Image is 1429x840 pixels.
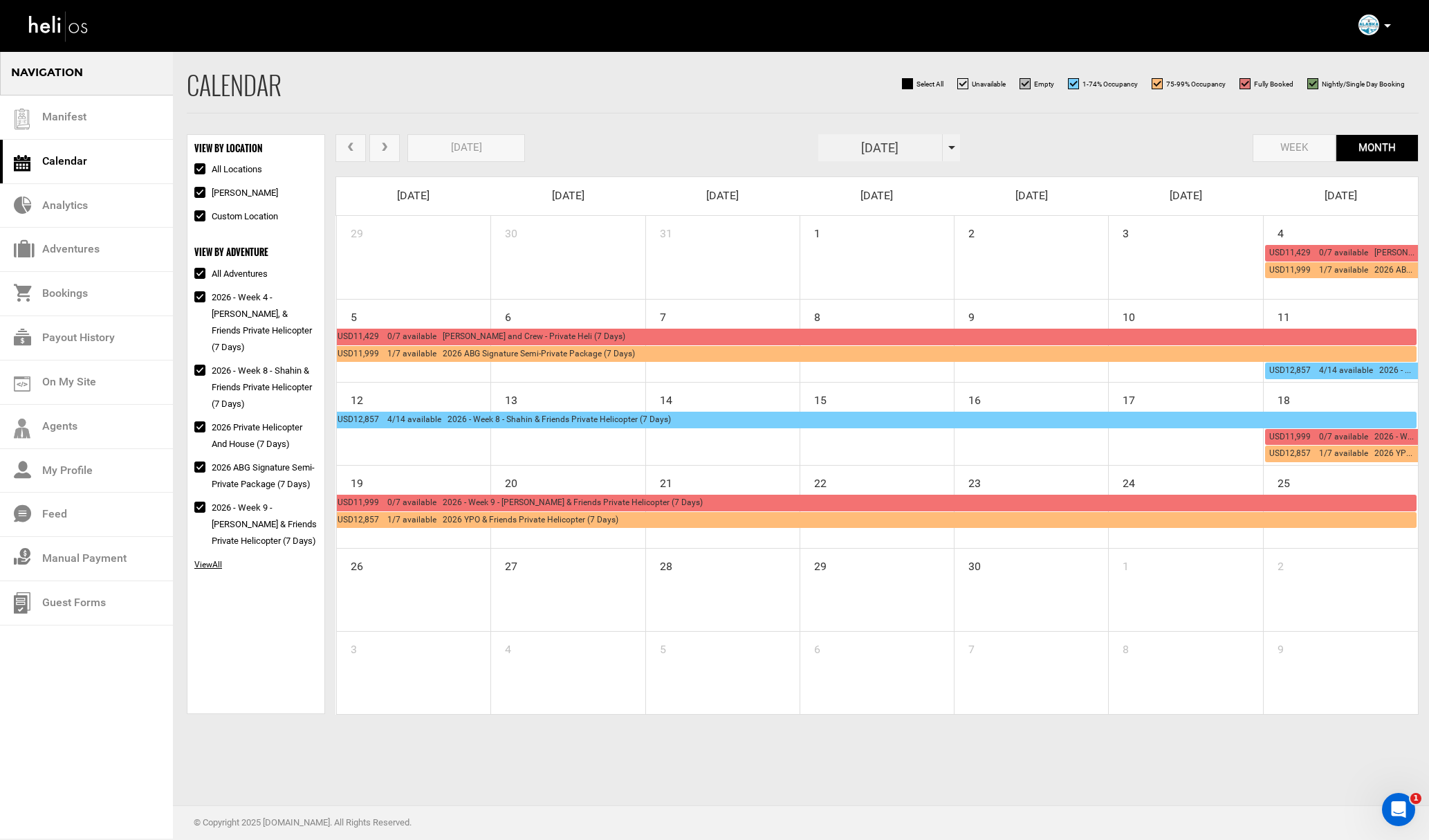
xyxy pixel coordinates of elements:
[491,216,519,244] span: 30
[552,189,584,202] span: [DATE]
[194,246,317,259] div: VIEW BY ADVENTURE
[407,134,525,163] button: [DATE]
[194,161,262,178] label: All Locations
[1264,216,1285,244] span: 4
[955,300,976,327] span: 9
[337,300,358,327] span: 5
[14,155,30,172] img: calendar.svg
[1109,300,1136,327] span: 10
[338,497,703,507] span: USD11,999 0/7 available 2026 - Week 9 - [PERSON_NAME] & Friends Private Helicopter (7 Days)
[955,632,976,659] span: 7
[1239,78,1293,89] label: Fully Booked
[1264,549,1285,576] span: 2
[957,78,1006,89] label: Unavailable
[491,632,513,659] span: 4
[646,383,674,410] span: 14
[955,383,982,410] span: 16
[337,466,365,493] span: 19
[955,216,976,244] span: 2
[1109,466,1136,493] span: 24
[1264,466,1291,493] span: 25
[194,560,222,569] span: All
[1336,134,1419,163] button: month
[397,189,430,202] span: [DATE]
[338,349,635,358] span: USD11,999 1/7 available 2026 ABG Signature Semi-Private Package (7 Days)
[646,549,674,576] span: 28
[1264,383,1291,410] span: 18
[28,8,90,44] img: heli-logo
[1264,300,1291,327] span: 11
[194,266,268,282] label: All Adventures
[1109,549,1130,576] span: 1
[491,383,519,410] span: 13
[369,134,400,163] button: next
[194,208,278,225] label: Custom Location
[338,414,671,424] span: USD12,857 4/14 available 2026 - Week 8 - Shahin & Friends Private Helicopter (7 Days)
[1068,78,1138,89] label: 1-74% Occupancy
[1020,78,1054,89] label: Empty
[337,549,365,576] span: 26
[800,549,828,576] span: 29
[337,632,358,659] span: 3
[194,500,317,549] label: 2026 - Week 9 - [PERSON_NAME] & Friends Private Helicopter (7 Days)
[1307,78,1405,89] label: Nightly/Single Day Booking
[187,71,282,99] h2: Calendar
[338,331,625,341] span: USD11,429 0/7 available [PERSON_NAME] and Crew - Private Heli (7 Days)
[800,632,822,659] span: 6
[800,466,828,493] span: 22
[1325,189,1357,202] span: [DATE]
[1382,793,1415,826] iframe: Intercom live chat
[1170,189,1202,202] span: [DATE]
[491,549,519,576] span: 27
[646,466,674,493] span: 21
[955,549,982,576] span: 30
[902,78,943,89] label: Select All
[337,383,365,410] span: 12
[860,189,893,202] span: [DATE]
[194,363,317,412] label: 2026 - Week 8 - Shahin & Friends Private Helicopter (7 Days)
[337,216,365,244] span: 29
[1264,632,1285,659] span: 9
[800,383,828,410] span: 15
[12,109,33,129] img: guest-list.svg
[14,419,30,439] img: agents-icon.svg
[194,419,317,453] label: 2026 Private Helicopter and House (7 days)
[491,300,513,327] span: 6
[14,376,30,392] img: on_my_site.svg
[194,560,212,569] span: View
[1109,383,1136,410] span: 17
[646,300,667,327] span: 7
[706,189,739,202] span: [DATE]
[491,466,519,493] span: 20
[194,289,317,356] label: 2026 - Week 4 - [PERSON_NAME], & Friends Private Helicopter (7 Days)
[800,216,822,244] span: 1
[1410,793,1421,804] span: 1
[1015,189,1048,202] span: [DATE]
[955,466,982,493] span: 23
[800,300,822,327] span: 8
[1109,632,1130,659] span: 8
[646,632,667,659] span: 5
[194,185,278,201] label: [PERSON_NAME]
[194,142,317,155] div: VIEW BY LOCATION
[194,459,317,493] label: 2026 ABG Signature Semi-Private Package (7 Days)
[646,216,674,244] span: 31
[1109,216,1130,244] span: 3
[1253,134,1336,163] button: week
[338,515,618,524] span: USD12,857 1/7 available 2026 YPO & Friends Private Helicopter (7 Days)
[1358,15,1379,35] img: 438683b5cd015f564d7e3f120c79d992.png
[335,134,366,163] button: prev
[1152,78,1226,89] label: 75-99% Occupancy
